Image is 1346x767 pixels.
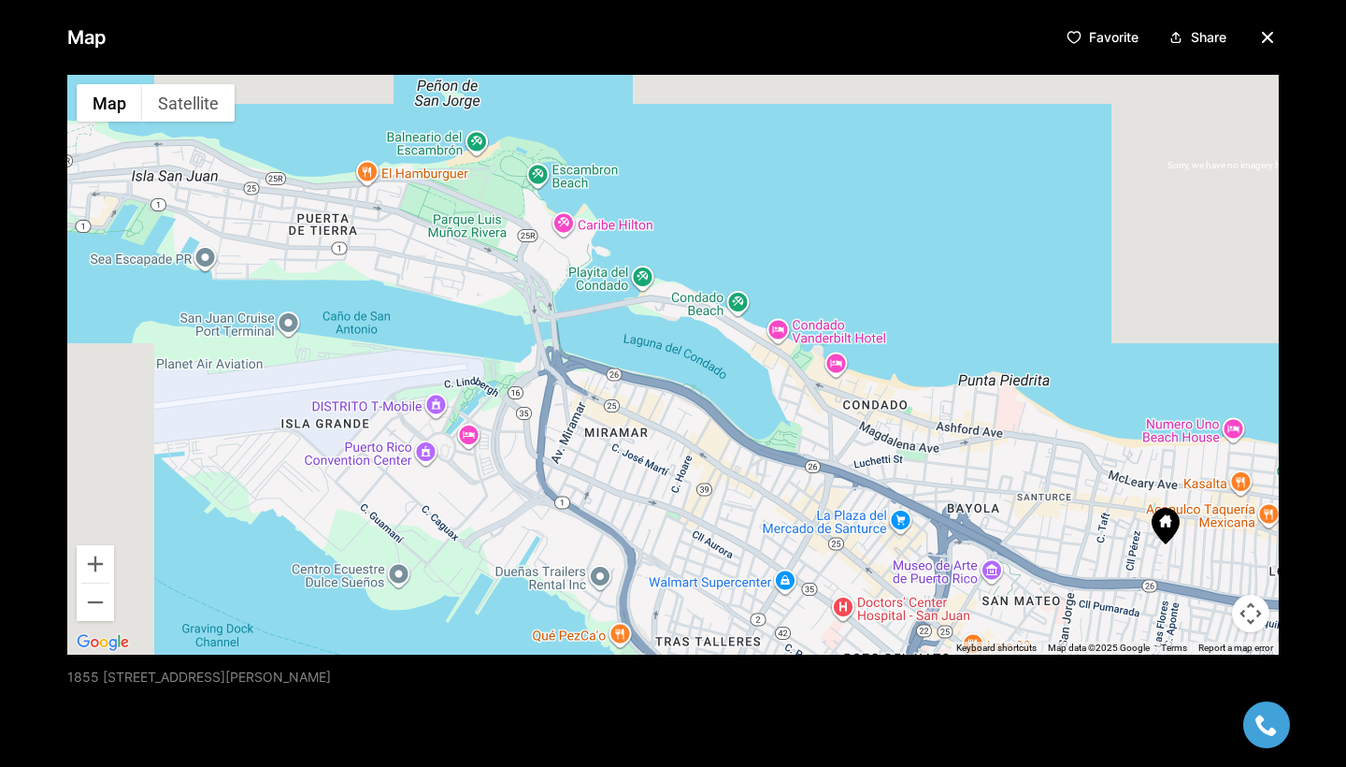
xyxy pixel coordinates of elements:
[1089,30,1138,45] p: Favorite
[1161,643,1187,653] a: Terms (opens in new tab)
[1048,643,1150,653] span: Map data ©2025 Google
[77,84,142,122] button: Show street map
[1191,30,1226,45] p: Share
[142,84,235,122] button: Show satellite imagery
[77,584,114,621] button: Zoom out
[67,670,331,685] p: 1855 [STREET_ADDRESS][PERSON_NAME]
[1198,643,1273,653] a: Report a map error
[72,630,134,655] a: Open this area in Google Maps (opens a new window)
[77,545,114,583] button: Zoom in
[1161,22,1234,52] button: Share
[1059,22,1146,52] button: Favorite
[72,630,134,655] img: Google
[956,642,1037,655] button: Keyboard shortcuts
[67,19,107,56] p: Map
[1232,595,1269,632] button: Map camera controls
